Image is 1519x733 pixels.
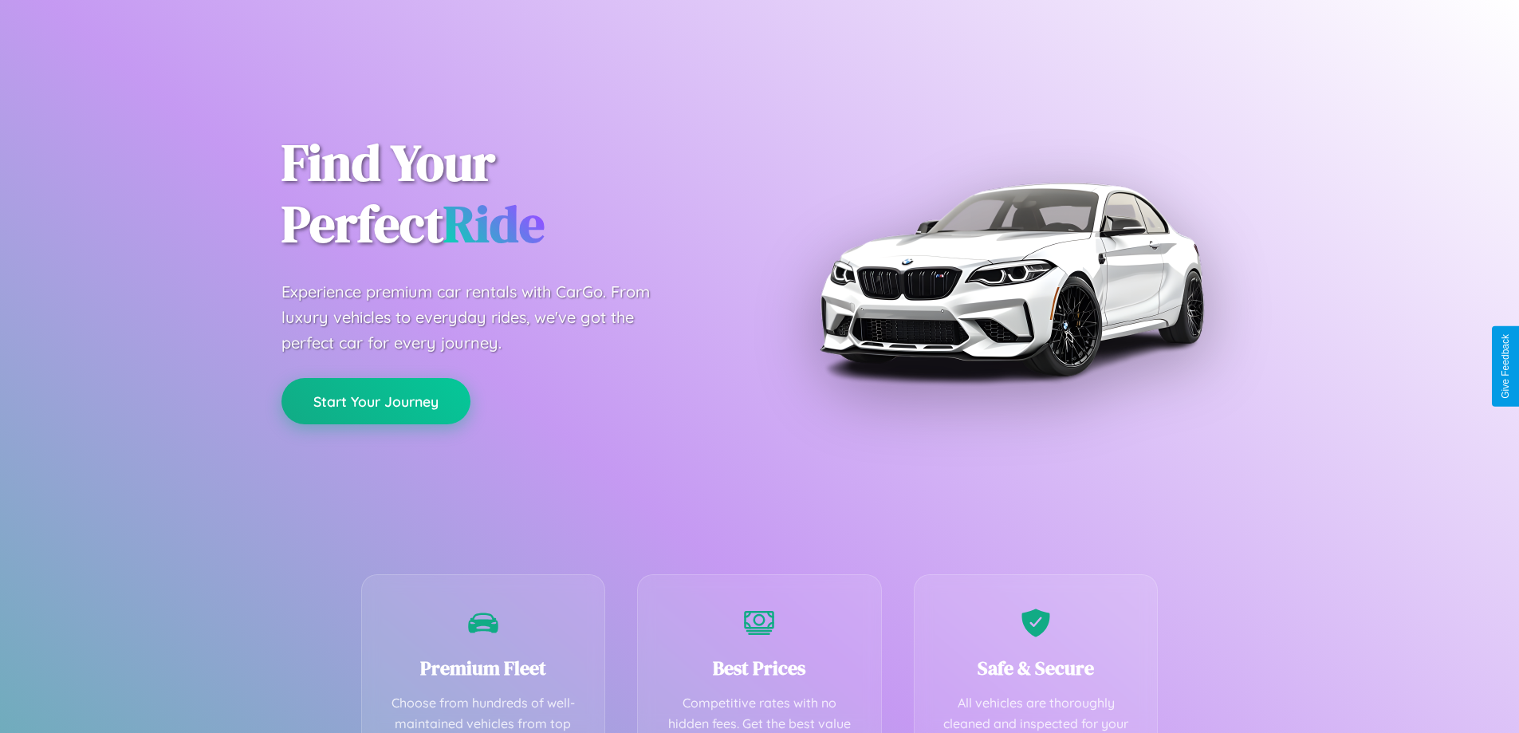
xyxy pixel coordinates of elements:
div: Give Feedback [1500,334,1511,399]
h3: Best Prices [662,655,857,681]
span: Ride [443,189,545,258]
h1: Find Your Perfect [281,132,736,255]
h3: Safe & Secure [939,655,1134,681]
p: Experience premium car rentals with CarGo. From luxury vehicles to everyday rides, we've got the ... [281,279,680,356]
button: Start Your Journey [281,378,470,424]
img: Premium BMW car rental vehicle [812,80,1210,479]
h3: Premium Fleet [386,655,581,681]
